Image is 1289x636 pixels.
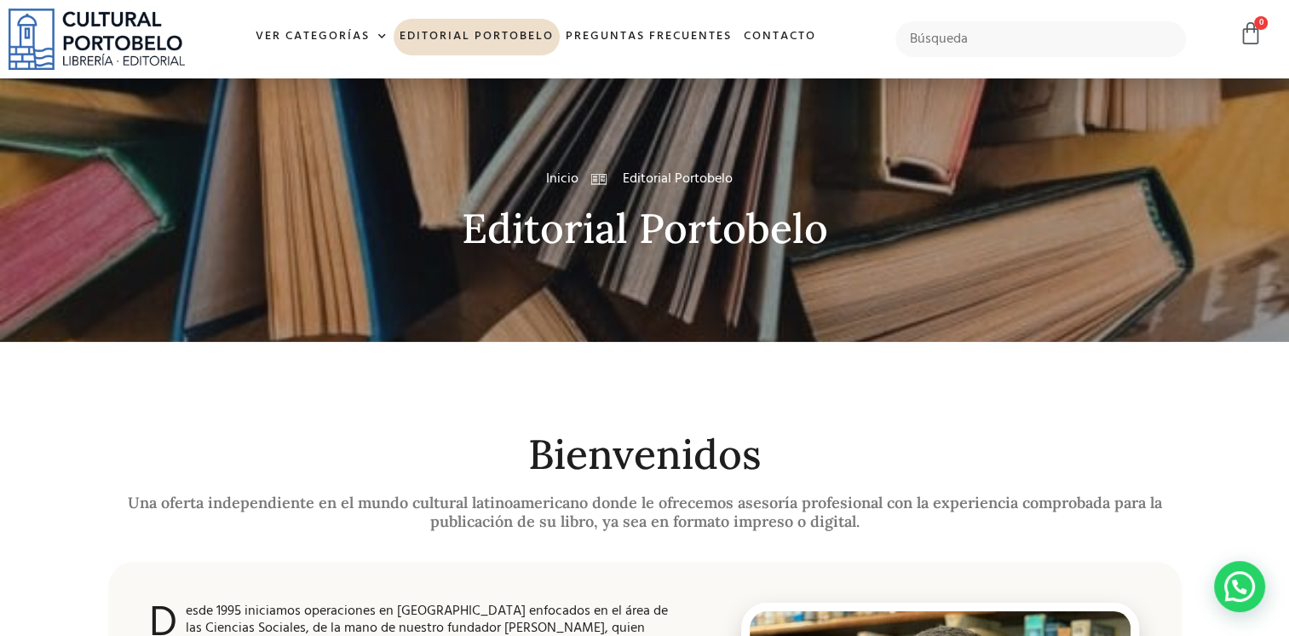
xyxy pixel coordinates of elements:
[108,206,1182,252] h2: Editorial Portobelo
[394,19,560,55] a: Editorial Portobelo
[250,19,394,55] a: Ver Categorías
[108,432,1182,477] h2: Bienvenidos
[1239,21,1263,46] a: 0
[108,494,1182,530] h2: Una oferta independiente en el mundo cultural latinoamericano donde le ofrecemos asesoría profesi...
[560,19,738,55] a: Preguntas frecuentes
[546,169,578,189] a: Inicio
[895,21,1186,57] input: Búsqueda
[619,169,733,189] span: Editorial Portobelo
[738,19,822,55] a: Contacto
[1254,16,1268,30] span: 0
